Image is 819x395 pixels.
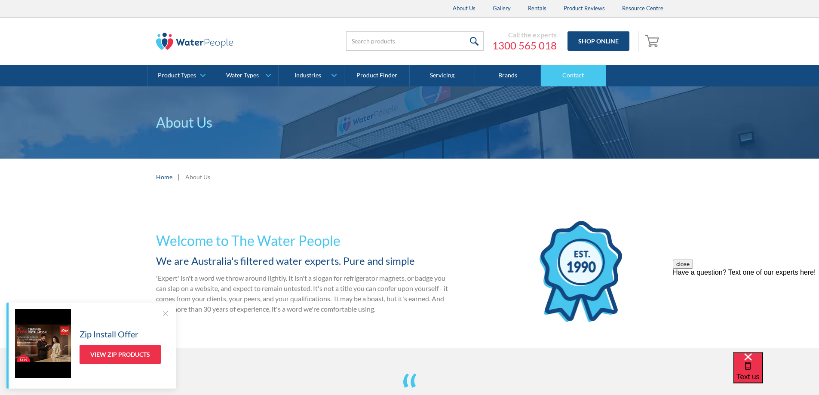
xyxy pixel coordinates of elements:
[733,352,819,395] iframe: podium webchat widget bubble
[541,65,606,86] a: Contact
[156,273,449,314] p: 'Expert' isn't a word we throw around lightly. It isn't a slogan for refrigerator magnets, or bad...
[410,65,475,86] a: Servicing
[346,31,484,51] input: Search products
[80,328,138,340] h5: Zip Install Offer
[158,72,196,79] div: Product Types
[643,31,663,52] a: Open empty cart
[148,65,213,86] a: Product Types
[475,65,540,86] a: Brands
[492,39,557,52] a: 1300 565 018
[156,172,172,181] a: Home
[294,72,321,79] div: Industries
[344,65,410,86] a: Product Finder
[673,260,819,363] iframe: podium webchat widget prompt
[645,34,661,48] img: shopping cart
[156,112,663,133] p: About Us
[567,31,629,51] a: Shop Online
[156,253,449,269] h2: We are Australia's filtered water experts. Pure and simple
[15,309,71,378] img: Zip Install Offer
[177,171,181,182] div: |
[213,65,278,86] a: Water Types
[492,31,557,39] div: Call the experts
[185,172,210,181] div: About Us
[80,345,161,364] a: View Zip Products
[279,65,344,86] a: Industries
[156,230,449,251] h1: Welcome to The Water People
[226,72,259,79] div: Water Types
[540,221,622,322] img: ribbon icon
[156,33,233,50] img: The Water People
